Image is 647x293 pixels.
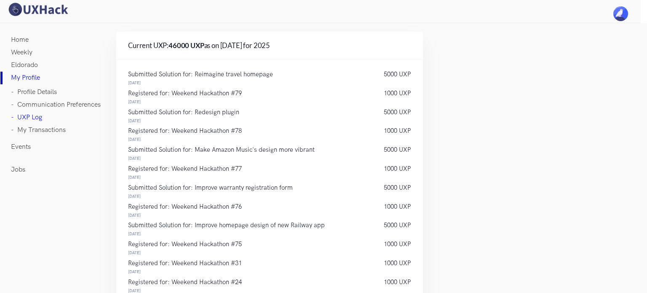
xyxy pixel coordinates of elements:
[613,6,628,21] img: Your profile pic
[11,124,66,137] a: - My Transactions
[128,175,141,180] small: [DATE]
[384,261,411,266] p: 1000 UXP
[128,185,367,191] p: Submitted Solution for: Improve warranty registration form
[128,99,141,105] small: [DATE]
[384,223,411,228] p: 5000 UXP
[128,40,411,51] h4: Current UXP: as on [DATE] for 2025
[128,91,367,97] p: Registered for: Weekend Hackathon #79
[384,204,411,210] p: 1000 UXP
[384,72,411,78] p: 5000 UXP
[128,128,367,134] p: Registered for: Weekend Hackathon #78
[128,110,367,116] p: Submitted Solution for: Redesign plugin
[168,41,204,50] strong: 46000 UXP
[128,231,141,237] small: [DATE]
[384,128,411,134] p: 1000 UXP
[11,34,29,46] a: Home
[384,185,411,191] p: 5000 UXP
[128,147,367,153] p: Submitted Solution for: Make Amazon Music's design more vibrant
[128,269,141,274] small: [DATE]
[11,99,101,111] a: - Communication Preferences
[128,261,367,266] p: Registered for: Weekend Hackathon #31
[11,86,57,99] a: - Profile Details
[128,81,141,86] small: [DATE]
[11,111,42,124] a: - UXP Log
[128,250,141,255] small: [DATE]
[128,223,367,228] p: Submitted Solution for: Improve homepage design of new Railway app
[384,280,411,285] p: 1000 UXP
[11,72,40,84] a: My Profile
[128,166,367,172] p: Registered for: Weekend Hackathon #77
[11,164,25,176] a: Jobs
[128,194,141,199] small: [DATE]
[128,137,141,142] small: [DATE]
[128,118,141,124] small: [DATE]
[128,72,367,78] p: Submitted Solution for: Reimagine travel homepage
[128,213,141,218] small: [DATE]
[384,91,411,97] p: 1000 UXP
[128,156,141,161] small: [DATE]
[6,2,70,17] img: UXHack logo
[384,242,411,247] p: 1000 UXP
[384,166,411,172] p: 1000 UXP
[384,110,411,116] p: 5000 UXP
[11,59,38,72] a: Eldorado
[11,46,32,59] a: Weekly
[11,141,31,153] a: Events
[128,280,367,285] p: Registered for: Weekend Hackathon #24
[384,147,411,153] p: 5000 UXP
[128,204,367,210] p: Registered for: Weekend Hackathon #76
[128,242,367,247] p: Registered for: Weekend Hackathon #75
